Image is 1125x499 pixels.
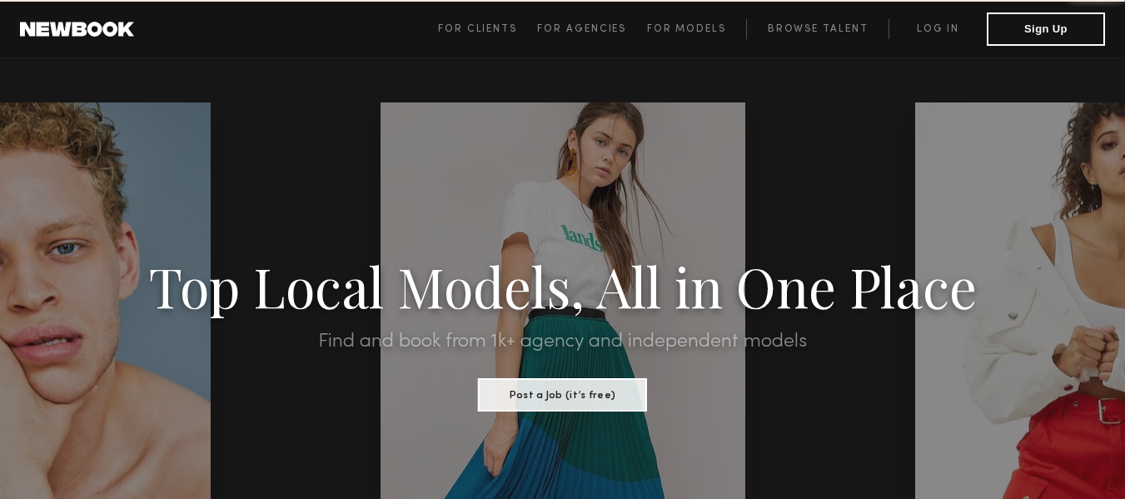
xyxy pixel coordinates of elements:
[438,24,517,34] span: For Clients
[537,24,626,34] span: For Agencies
[647,19,747,39] a: For Models
[84,260,1040,312] h1: Top Local Models, All in One Place
[889,19,987,39] a: Log in
[438,19,537,39] a: For Clients
[478,384,647,402] a: Post a Job (it’s free)
[84,332,1040,352] h2: Find and book from 1k+ agency and independent models
[647,24,726,34] span: For Models
[478,378,647,412] button: Post a Job (it’s free)
[537,19,646,39] a: For Agencies
[987,12,1105,46] button: Sign Up
[746,19,889,39] a: Browse Talent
